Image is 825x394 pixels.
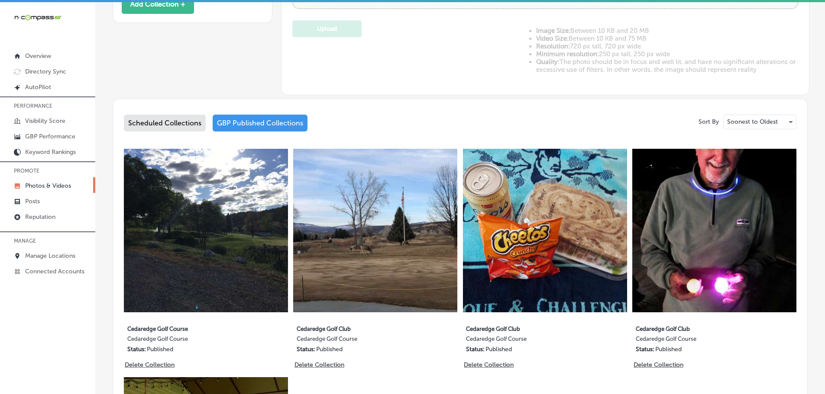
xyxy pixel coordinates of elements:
[125,361,174,368] p: Delete Collection
[25,83,51,91] p: AutoPilot
[727,118,778,126] p: Soonest to Oldest
[127,320,251,336] label: Cedaredge Golf Course
[25,68,66,75] p: Directory Sync
[25,182,71,189] p: Photos & Videos
[466,346,485,353] p: Status:
[147,346,173,353] p: Published
[293,149,457,313] img: Collection thumbnail
[294,361,343,368] p: Delete Collection
[297,336,421,346] label: Cedaredge Golf Course
[485,346,512,353] p: Published
[699,118,719,125] p: Sort By
[14,13,61,22] img: 660ab0bf-5cc7-4cb8-ba1c-48b5ae0f18e60NCTV_CLogo_TV_Black_-500x88.png
[466,320,590,336] label: Cedaredge Golf Club
[25,213,55,221] p: Reputation
[655,346,682,353] p: Published
[636,346,654,353] p: Status:
[464,361,513,368] p: Delete Collection
[25,198,40,205] p: Posts
[124,149,288,313] img: Collection thumbnail
[25,52,51,60] p: Overview
[636,320,760,336] label: Cedaredge Golf Club
[25,268,84,275] p: Connected Accounts
[25,252,75,259] p: Manage Locations
[466,336,590,346] label: Cedaredge Golf Course
[463,149,627,313] img: Collection thumbnail
[213,115,307,131] div: GBP Published Collections
[297,320,421,336] label: Cedaredge Golf Club
[124,115,206,131] div: Scheduled Collections
[25,148,76,156] p: Keyword Rankings
[632,149,796,313] img: Collection thumbnail
[127,346,146,353] p: Status:
[25,133,75,140] p: GBP Performance
[316,346,343,353] p: Published
[724,115,796,129] div: Soonest to Oldest
[25,117,65,125] p: Visibility Score
[634,361,683,368] p: Delete Collection
[297,346,315,353] p: Status:
[127,336,251,346] label: Cedaredge Golf Course
[636,336,760,346] label: Cedaredge Golf Course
